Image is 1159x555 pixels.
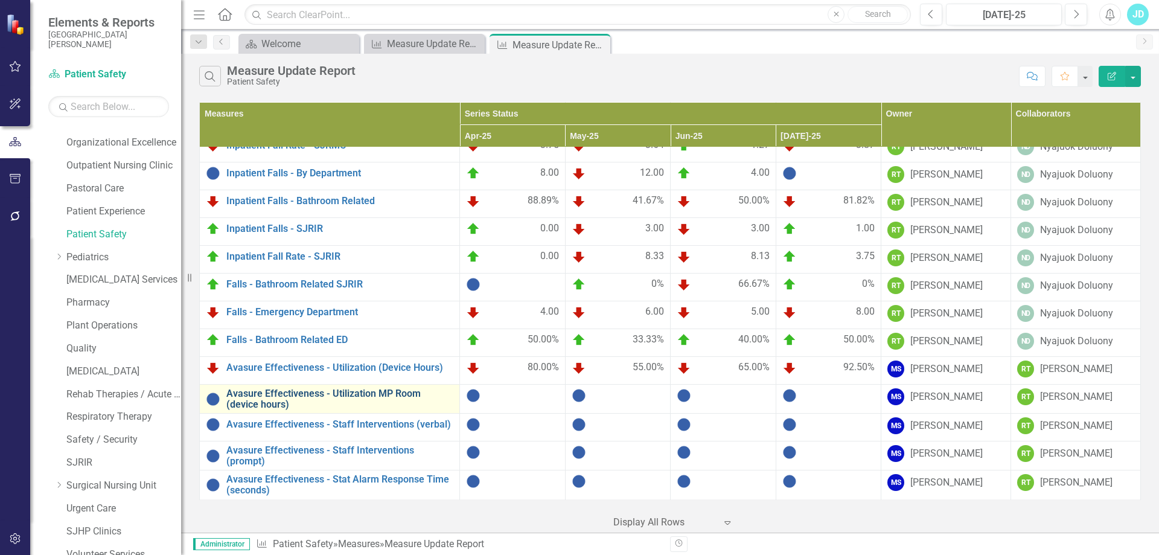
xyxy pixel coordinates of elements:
span: 0% [651,277,664,292]
img: No Information [572,417,586,432]
img: No Information [206,166,220,181]
span: 4.00 [751,166,770,181]
img: Below Plan [466,194,481,208]
img: Below Plan [677,277,691,292]
img: Below Plan [677,361,691,375]
a: Falls - Bathroom Related SJRIR [226,279,453,290]
a: Patient Safety [66,228,181,242]
td: Double-Click to Edit [1011,414,1141,441]
img: On Target [782,222,797,236]
div: MS [887,417,904,434]
a: Avasure Effectiveness - Staff Interventions (verbal) [226,419,453,430]
td: Double-Click to Edit [881,274,1011,301]
div: [PERSON_NAME] [1040,419,1113,433]
img: On Target [206,333,220,347]
td: Double-Click to Edit [1011,329,1141,357]
img: Below Plan [677,222,691,236]
img: Below Plan [206,305,220,319]
div: RT [887,222,904,239]
img: Below Plan [206,361,220,375]
span: 50.00% [528,333,559,347]
td: Double-Click to Edit [881,162,1011,190]
span: 3.00 [751,222,770,236]
td: Double-Click to Edit [881,441,1011,470]
td: Double-Click to Edit [881,190,1011,218]
div: Patient Safety [227,77,356,86]
button: JD [1127,4,1149,25]
div: [PERSON_NAME] [1040,476,1113,490]
img: On Target [782,277,797,292]
a: Inpatient Fall Rate - SJRMC [226,140,453,151]
a: Patient Safety [273,538,333,550]
td: Double-Click to Edit Right Click for Context Menu [200,301,460,329]
img: On Target [677,166,691,181]
img: No Information [572,474,586,489]
a: Avasure Effectiveness - Stat Alarm Response Time (seconds) [226,474,453,495]
img: Below Plan [572,249,586,264]
div: [PERSON_NAME] [910,223,983,237]
td: Double-Click to Edit [1011,274,1141,301]
td: Double-Click to Edit [1011,162,1141,190]
a: Respiratory Therapy [66,410,181,424]
span: 88.89% [528,194,559,208]
span: 1.00 [856,222,875,236]
img: Below Plan [572,305,586,319]
div: Nyajuok Doluony [1040,279,1113,293]
div: ND [1017,166,1034,183]
img: Below Plan [572,361,586,375]
img: Below Plan [466,305,481,319]
img: On Target [782,249,797,264]
img: No Information [206,449,220,463]
span: 8.00 [856,305,875,319]
div: Measure Update Report [227,64,356,77]
span: 3.00 [645,222,664,236]
span: 12.00 [640,166,664,181]
a: Patient Experience [66,205,181,219]
span: Search [865,9,891,19]
td: Double-Click to Edit [881,414,1011,441]
div: [PERSON_NAME] [910,419,983,433]
div: ND [1017,222,1034,239]
img: No Information [782,474,797,489]
div: Welcome [261,36,356,51]
div: RT [1017,445,1034,462]
small: [GEOGRAPHIC_DATA][PERSON_NAME] [48,30,169,50]
td: Double-Click to Edit [460,301,565,329]
div: [DATE]-25 [950,8,1058,22]
span: 8.00 [540,166,559,181]
span: 81.82% [843,194,875,208]
a: Falls - Bathroom Related ED [226,335,453,345]
img: On Target [206,277,220,292]
td: Double-Click to Edit [881,135,1011,162]
div: RT [887,333,904,350]
td: Double-Click to Edit Right Click for Context Menu [200,218,460,246]
img: No Information [677,388,691,403]
a: Pediatrics [66,251,181,265]
div: [PERSON_NAME] [910,279,983,293]
td: Double-Click to Edit [881,246,1011,274]
div: RT [887,194,904,211]
a: Inpatient Falls - By Department [226,168,453,179]
td: Double-Click to Edit Right Click for Context Menu [200,329,460,357]
div: [PERSON_NAME] [910,168,983,182]
a: Avasure Effectiveness - Utilization MP Room (device hours) [226,388,453,409]
td: Double-Click to Edit Right Click for Context Menu [200,470,460,499]
td: Double-Click to Edit [776,218,881,246]
img: No Information [677,417,691,432]
td: Double-Click to Edit [881,357,1011,385]
div: [PERSON_NAME] [910,196,983,210]
div: RT [887,305,904,322]
img: No Information [206,417,220,432]
div: RT [1017,361,1034,377]
a: Safety / Security [66,433,181,447]
td: Double-Click to Edit Right Click for Context Menu [200,190,460,218]
img: No Information [782,445,797,460]
td: Double-Click to Edit [776,301,881,329]
span: 8.13 [751,249,770,264]
td: Double-Click to Edit Right Click for Context Menu [200,441,460,470]
a: Patient Safety [48,68,169,82]
div: [PERSON_NAME] [1040,390,1113,404]
span: 0.00 [540,222,559,236]
div: RT [887,277,904,294]
img: Below Plan [782,361,797,375]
